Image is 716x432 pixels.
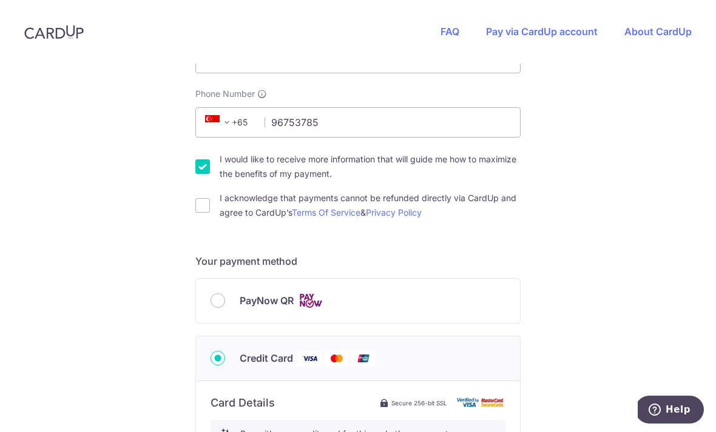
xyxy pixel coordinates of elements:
div: PayNow QR Cards logo [211,293,505,308]
iframe: Opens a widget where you can find more information [638,396,704,426]
a: Privacy Policy [366,207,422,218]
span: PayNow QR [240,293,294,308]
img: Visa [298,351,322,366]
img: Union Pay [351,351,376,366]
span: Phone Number [195,88,255,100]
h6: Card Details [211,396,275,410]
label: I would like to receive more information that will guide me how to maximize the benefits of my pa... [220,152,521,181]
a: FAQ [441,25,459,38]
a: Terms Of Service [292,207,360,218]
a: About CardUp [624,25,692,38]
img: CardUp [24,25,84,39]
img: Mastercard [325,351,349,366]
span: +65 [201,115,256,130]
label: I acknowledge that payments cannot be refunded directly via CardUp and agree to CardUp’s & [220,191,521,220]
span: Credit Card [240,351,293,365]
span: Secure 256-bit SSL [391,398,447,408]
a: Pay via CardUp account [486,25,598,38]
img: card secure [457,397,505,408]
div: Credit Card Visa Mastercard Union Pay [211,351,505,366]
span: +65 [205,115,234,130]
h5: Your payment method [195,254,521,268]
img: Cards logo [299,293,323,308]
